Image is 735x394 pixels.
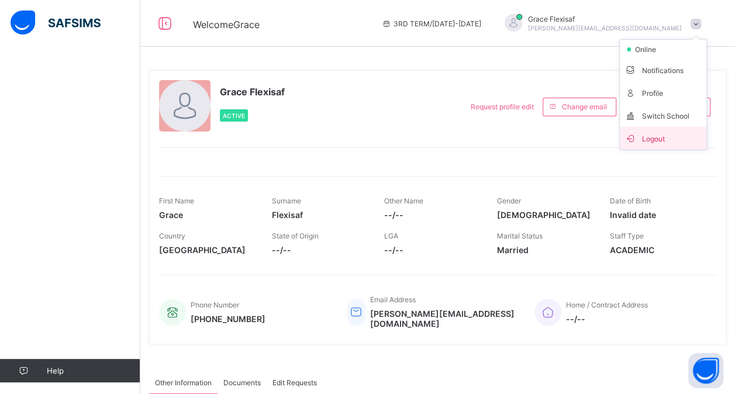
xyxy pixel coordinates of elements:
[223,112,245,119] span: Active
[609,210,705,220] span: Invalid date
[609,231,643,240] span: Staff Type
[11,11,101,35] img: safsims
[566,300,648,309] span: Home / Contract Address
[272,378,317,387] span: Edit Requests
[566,314,648,324] span: --/--
[620,127,706,150] li: dropdown-list-item-buttom-7
[497,245,592,255] span: Married
[159,196,194,205] span: First Name
[620,81,706,104] li: dropdown-list-item-text-4
[220,86,285,98] span: Grace Flexisaf
[528,25,682,32] span: [PERSON_NAME][EMAIL_ADDRESS][DOMAIN_NAME]
[191,314,265,324] span: [PHONE_NUMBER]
[620,104,706,127] li: dropdown-list-item-text-5
[497,210,592,220] span: [DEMOGRAPHIC_DATA]
[624,63,702,77] span: Notifications
[688,353,723,388] button: Open asap
[624,109,702,122] span: Switch School
[528,15,682,23] span: Grace Flexisaf
[47,366,140,375] span: Help
[272,231,319,240] span: State of Origin
[272,196,301,205] span: Surname
[382,19,481,28] span: session/term information
[620,58,706,81] li: dropdown-list-item-text-3
[159,210,254,220] span: Grace
[624,132,702,145] span: Logout
[609,245,705,255] span: ACADEMIC
[471,102,534,111] span: Request profile edit
[370,295,416,304] span: Email Address
[562,102,607,111] span: Change email
[193,19,260,30] span: Welcome Grace
[493,14,707,33] div: GraceFlexisaf
[272,210,367,220] span: Flexisaf
[384,245,479,255] span: --/--
[620,40,706,58] li: dropdown-list-item-null-2
[159,231,185,240] span: Country
[497,231,543,240] span: Marital Status
[497,196,521,205] span: Gender
[384,196,423,205] span: Other Name
[272,245,367,255] span: --/--
[384,210,479,220] span: --/--
[634,45,663,54] span: online
[159,245,254,255] span: [GEOGRAPHIC_DATA]
[155,378,212,387] span: Other Information
[370,309,517,329] span: [PERSON_NAME][EMAIL_ADDRESS][DOMAIN_NAME]
[624,86,702,99] span: Profile
[384,231,398,240] span: LGA
[191,300,239,309] span: Phone Number
[609,196,650,205] span: Date of Birth
[223,378,261,387] span: Documents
